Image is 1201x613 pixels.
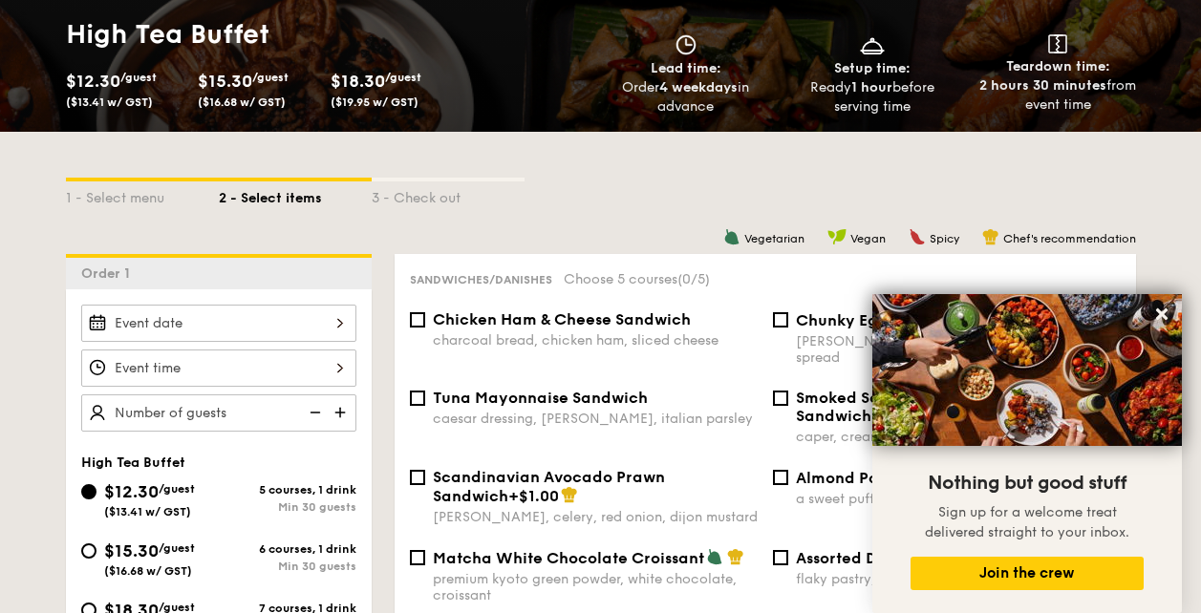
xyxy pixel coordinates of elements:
[219,483,356,497] div: 5 courses, 1 drink
[81,394,356,432] input: Number of guests
[796,549,981,567] span: Assorted Danish Pastries
[796,429,1121,445] div: caper, cream cheese, smoked salmon
[66,17,593,52] h1: High Tea Buffet
[677,271,710,287] span: (0/5)
[727,548,744,565] img: icon-chef-hat.a58ddaea.svg
[651,60,721,76] span: Lead time:
[104,540,159,561] span: $15.30
[834,60,911,76] span: Setup time:
[81,543,97,559] input: $15.30/guest($16.68 w/ GST)6 courses, 1 drinkMin 30 guests
[219,500,356,514] div: Min 30 guests
[928,472,1126,495] span: Nothing but good stuff
[982,228,999,245] img: icon-chef-hat.a58ddaea.svg
[104,564,192,578] span: ($16.68 w/ GST)
[827,228,847,245] img: icon-vegan.f8ff3823.svg
[433,571,758,603] div: premium kyoto green powder, white chocolate, croissant
[159,541,195,555] span: /guest
[564,271,710,287] span: Choose 5 courses
[925,504,1129,540] span: Sign up for a welcome treat delivered straight to your inbox.
[66,71,120,92] span: $12.30
[773,391,788,406] input: Smoked Salmon Cream Cheese Sandwich+$1.00caper, cream cheese, smoked salmon
[104,505,191,518] span: ($13.41 w/ GST)
[410,312,425,328] input: Chicken Ham & Cheese Sandwichcharcoal bread, chicken ham, sliced cheese
[66,95,153,109] span: ($13.41 w/ GST)
[1006,58,1110,74] span: Teardown time:
[858,34,887,55] img: icon-dish.430c3a2e.svg
[81,349,356,387] input: Event time
[930,232,959,245] span: Spicy
[796,491,1121,507] div: a sweet puff pastry filled with dark chocolate
[433,549,704,567] span: Matcha White Chocolate Croissant
[871,407,922,425] span: +$1.00
[81,305,356,342] input: Event date
[433,468,665,505] span: Scandinavian Avocado Prawn Sandwich
[81,265,138,282] span: Order 1
[159,482,195,496] span: /guest
[331,71,385,92] span: $18.30
[410,550,425,565] input: Matcha White Chocolate Croissantpremium kyoto green powder, white chocolate, croissant
[328,394,356,431] img: icon-add.58712e84.svg
[410,470,425,485] input: Scandinavian Avocado Prawn Sandwich+$1.00[PERSON_NAME], celery, red onion, dijon mustard
[796,571,1121,587] div: flaky pastry, housemade fillings
[219,542,356,556] div: 6 courses, 1 drink
[252,71,289,84] span: /guest
[909,228,926,245] img: icon-spicy.37a8142b.svg
[851,79,892,95] strong: 1 hour
[372,181,525,208] div: 3 - Check out
[81,454,185,471] span: High Tea Buffet
[561,486,578,503] img: icon-chef-hat.a58ddaea.svg
[410,273,552,286] span: Sandwiches/Danishes
[979,77,1106,94] strong: 2 hours 30 minutes
[744,232,804,245] span: Vegetarian
[1147,299,1177,329] button: Close
[198,95,286,109] span: ($16.68 w/ GST)
[410,391,425,406] input: Tuna Mayonnaise Sandwichcaesar dressing, [PERSON_NAME], italian parsley
[1003,232,1136,245] span: Chef's recommendation
[433,332,758,349] div: charcoal bread, chicken ham, sliced cheese
[796,311,1063,329] span: Chunky Egg Mayonnaise Sandwich
[850,232,886,245] span: Vegan
[601,78,772,116] div: Order in advance
[872,294,1182,446] img: DSC07876-Edit02-Large.jpeg
[120,71,157,84] span: /guest
[104,481,159,502] span: $12.30
[796,469,1069,487] span: Almond Pain Au Chocolat Croissant
[433,509,758,525] div: [PERSON_NAME], celery, red onion, dijon mustard
[219,181,372,208] div: 2 - Select items
[796,389,1037,425] span: Smoked Salmon Cream Cheese Sandwich
[773,550,788,565] input: Assorted Danish Pastriesflaky pastry, housemade fillings
[198,71,252,92] span: $15.30
[433,389,648,407] span: Tuna Mayonnaise Sandwich
[672,34,700,55] img: icon-clock.2db775ea.svg
[773,470,788,485] input: Almond Pain Au Chocolat Croissanta sweet puff pastry filled with dark chocolate
[773,312,788,328] input: Chunky Egg Mayonnaise Sandwich[PERSON_NAME], mayonnaise, chunky egg spread
[433,411,758,427] div: caesar dressing, [PERSON_NAME], italian parsley
[1048,34,1067,53] img: icon-teardown.65201eee.svg
[81,484,97,499] input: $12.30/guest($13.41 w/ GST)5 courses, 1 drinkMin 30 guests
[66,181,219,208] div: 1 - Select menu
[723,228,740,245] img: icon-vegetarian.fe4039eb.svg
[973,76,1144,115] div: from event time
[706,548,723,565] img: icon-vegetarian.fe4039eb.svg
[299,394,328,431] img: icon-reduce.1d2dbef1.svg
[385,71,421,84] span: /guest
[219,560,356,573] div: Min 30 guests
[331,95,418,109] span: ($19.95 w/ GST)
[433,310,691,328] span: Chicken Ham & Cheese Sandwich
[659,79,738,95] strong: 4 weekdays
[508,487,559,505] span: +$1.00
[911,557,1144,590] button: Join the crew
[796,333,1121,366] div: [PERSON_NAME], mayonnaise, chunky egg spread
[786,78,957,116] div: Ready before serving time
